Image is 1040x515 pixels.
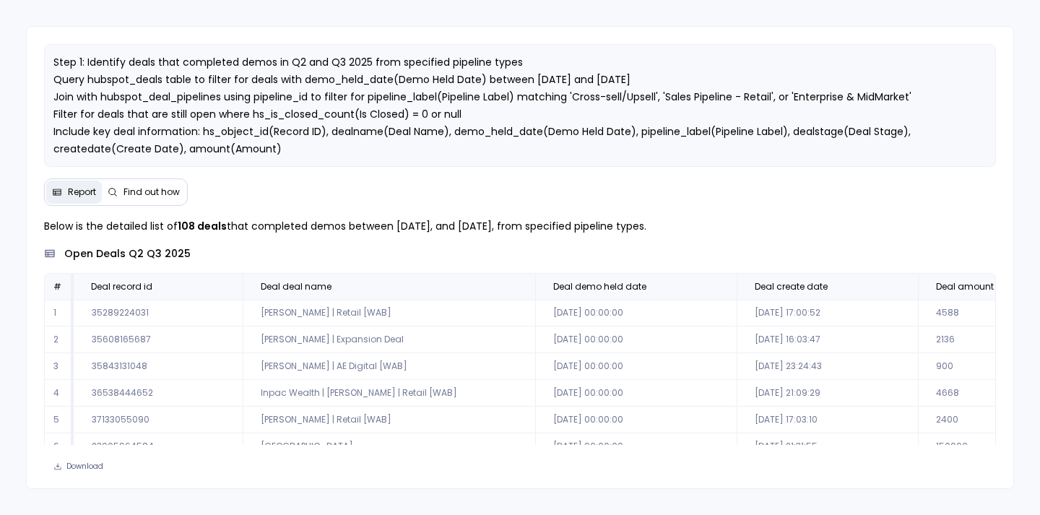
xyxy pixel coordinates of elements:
[91,281,152,293] span: Deal record id
[68,186,96,198] span: Report
[44,217,997,235] p: Below is the detailed list of that completed demos between [DATE], and [DATE], from specified pip...
[45,300,74,326] td: 1
[535,353,737,380] td: [DATE] 00:00:00
[243,353,535,380] td: [PERSON_NAME] | AE Digital [WAB]
[102,181,186,204] button: Find out how
[64,246,191,261] span: open deals q2 q3 2025
[535,300,737,326] td: [DATE] 00:00:00
[74,433,243,460] td: 23005964584
[44,456,113,477] button: Download
[535,326,737,353] td: [DATE] 00:00:00
[737,407,918,433] td: [DATE] 17:03:10
[261,281,331,293] span: Deal deal name
[243,326,535,353] td: [PERSON_NAME] | Expansion Deal
[178,219,227,233] strong: 108 deals
[737,300,918,326] td: [DATE] 17:00:52
[74,326,243,353] td: 35608165687
[74,353,243,380] td: 35843131048
[737,433,918,460] td: [DATE] 21:31:55
[535,407,737,433] td: [DATE] 00:00:00
[45,380,74,407] td: 4
[46,181,102,204] button: Report
[45,407,74,433] td: 5
[45,326,74,353] td: 2
[74,380,243,407] td: 36538444652
[243,433,535,460] td: [GEOGRAPHIC_DATA]
[553,281,646,293] span: Deal demo held date
[936,281,994,293] span: Deal amount
[123,186,180,198] span: Find out how
[737,380,918,407] td: [DATE] 21:09:29
[74,407,243,433] td: 37133055090
[243,407,535,433] td: [PERSON_NAME] | Retail [WAB]
[45,353,74,380] td: 3
[53,280,61,293] span: #
[243,300,535,326] td: [PERSON_NAME] | Retail [WAB]
[737,353,918,380] td: [DATE] 23:24:43
[737,326,918,353] td: [DATE] 16:03:47
[535,433,737,460] td: [DATE] 00:00:00
[74,300,243,326] td: 35289224031
[66,462,103,472] span: Download
[45,433,74,460] td: 6
[53,55,914,173] span: Step 1: Identify deals that completed demos in Q2 and Q3 2025 from specified pipeline types Query...
[535,380,737,407] td: [DATE] 00:00:00
[755,281,828,293] span: Deal create date
[243,380,535,407] td: Inpac Wealth | [PERSON_NAME] | Retail [WAB]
